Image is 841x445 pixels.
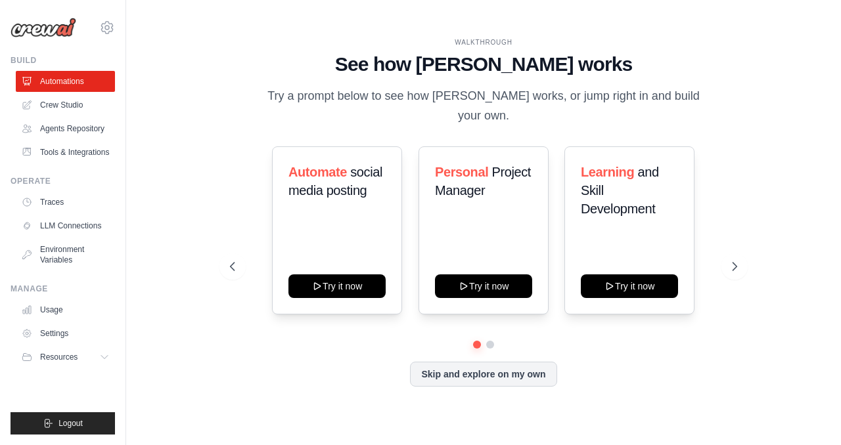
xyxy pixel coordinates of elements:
[435,274,532,298] button: Try it now
[230,37,737,47] div: WALKTHROUGH
[230,53,737,76] h1: See how [PERSON_NAME] works
[11,176,115,186] div: Operate
[288,274,386,298] button: Try it now
[16,239,115,270] a: Environment Variables
[40,352,78,362] span: Resources
[581,165,634,179] span: Learning
[263,87,704,125] p: Try a prompt below to see how [PERSON_NAME] works, or jump right in and build your own.
[435,165,531,198] span: Project Manager
[288,165,347,179] span: Automate
[11,55,115,66] div: Build
[16,142,115,163] a: Tools & Integrations
[16,192,115,213] a: Traces
[16,215,115,236] a: LLM Connections
[16,71,115,92] a: Automations
[16,95,115,116] a: Crew Studio
[410,362,557,387] button: Skip and explore on my own
[435,165,488,179] span: Personal
[58,418,83,429] span: Logout
[16,299,115,320] a: Usage
[581,274,678,298] button: Try it now
[11,18,76,37] img: Logo
[16,323,115,344] a: Settings
[11,412,115,434] button: Logout
[16,118,115,139] a: Agents Repository
[288,165,382,198] span: social media posting
[581,165,659,216] span: and Skill Development
[16,347,115,368] button: Resources
[11,284,115,294] div: Manage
